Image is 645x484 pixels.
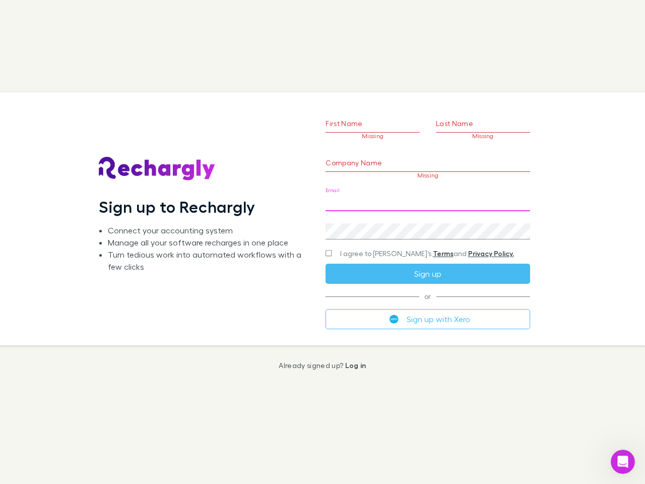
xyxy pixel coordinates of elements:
img: Rechargly's Logo [99,157,216,181]
p: Missing [326,172,530,179]
a: Privacy Policy. [468,249,514,258]
p: Missing [436,133,530,140]
button: Sign up [326,264,530,284]
li: Manage all your software recharges in one place [108,236,309,249]
li: Turn tedious work into automated workflows with a few clicks [108,249,309,273]
span: I agree to [PERSON_NAME]’s and [340,249,514,259]
img: Xero's logo [390,315,399,324]
p: Already signed up? [279,361,366,370]
iframe: Intercom live chat [611,450,635,474]
a: Terms [433,249,454,258]
li: Connect your accounting system [108,224,309,236]
h1: Sign up to Rechargly [99,197,255,216]
label: Email [326,187,339,194]
p: Missing [326,133,420,140]
button: Sign up with Xero [326,309,530,329]
a: Log in [345,361,366,370]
